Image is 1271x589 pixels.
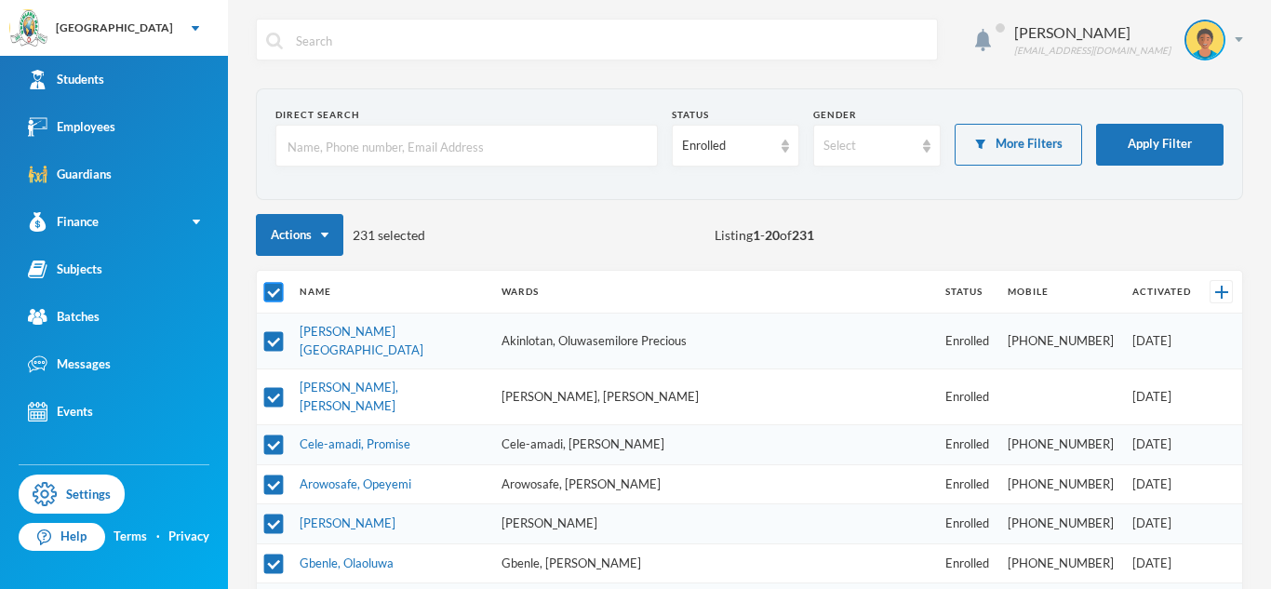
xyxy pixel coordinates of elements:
button: Actions [256,214,343,256]
td: Enrolled [936,314,998,369]
img: search [266,33,283,49]
th: Activated [1123,271,1200,314]
a: Privacy [168,528,209,546]
td: [PHONE_NUMBER] [998,543,1123,583]
div: Finance [28,212,99,232]
div: [GEOGRAPHIC_DATA] [56,20,173,36]
div: Guardians [28,165,112,184]
a: Gbenle, Olaoluwa [300,556,394,570]
td: [PERSON_NAME], [PERSON_NAME] [492,369,936,425]
div: Students [28,70,104,89]
td: [DATE] [1123,504,1200,544]
a: Terms [114,528,147,546]
input: Search [294,20,928,61]
td: [PHONE_NUMBER] [998,425,1123,465]
div: Subjects [28,260,102,279]
input: Name, Phone number, Email Address [286,126,648,167]
span: Listing - of [715,225,814,245]
td: Akinlotan, Oluwasemilore Precious [492,314,936,369]
a: [PERSON_NAME][GEOGRAPHIC_DATA] [300,324,423,357]
div: · [156,528,160,546]
img: STUDENT [1186,21,1224,59]
th: Name [290,271,492,314]
td: Cele-amadi, [PERSON_NAME] [492,425,936,465]
div: Select [823,137,914,155]
a: Arowosafe, Opeyemi [300,476,411,491]
a: Settings [19,475,125,514]
td: Enrolled [936,504,998,544]
button: Apply Filter [1096,124,1224,166]
a: Help [19,523,105,551]
div: Batches [28,307,100,327]
td: Enrolled [936,464,998,504]
b: 20 [765,227,780,243]
td: [DATE] [1123,425,1200,465]
div: Enrolled [682,137,772,155]
td: Enrolled [936,543,998,583]
td: [DATE] [1123,543,1200,583]
img: + [1215,286,1228,299]
div: Gender [813,108,941,122]
th: Wards [492,271,936,314]
td: [DATE] [1123,314,1200,369]
div: [EMAIL_ADDRESS][DOMAIN_NAME] [1014,44,1171,58]
td: Gbenle, [PERSON_NAME] [492,543,936,583]
a: [PERSON_NAME], [PERSON_NAME] [300,380,398,413]
a: [PERSON_NAME] [300,515,395,530]
button: More Filters [955,124,1082,166]
a: Cele-amadi, Promise [300,436,410,451]
td: [DATE] [1123,464,1200,504]
div: Messages [28,355,111,374]
th: Mobile [998,271,1123,314]
td: [PHONE_NUMBER] [998,464,1123,504]
div: Status [672,108,799,122]
td: Enrolled [936,425,998,465]
td: Enrolled [936,369,998,425]
img: logo [10,10,47,47]
div: Direct Search [275,108,658,122]
td: [PHONE_NUMBER] [998,314,1123,369]
td: [DATE] [1123,369,1200,425]
td: [PHONE_NUMBER] [998,504,1123,544]
td: [PERSON_NAME] [492,504,936,544]
div: [PERSON_NAME] [1014,21,1171,44]
div: 231 selected [256,214,425,256]
div: Employees [28,117,115,137]
td: Arowosafe, [PERSON_NAME] [492,464,936,504]
b: 1 [753,227,760,243]
b: 231 [792,227,814,243]
th: Status [936,271,998,314]
div: Events [28,402,93,422]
